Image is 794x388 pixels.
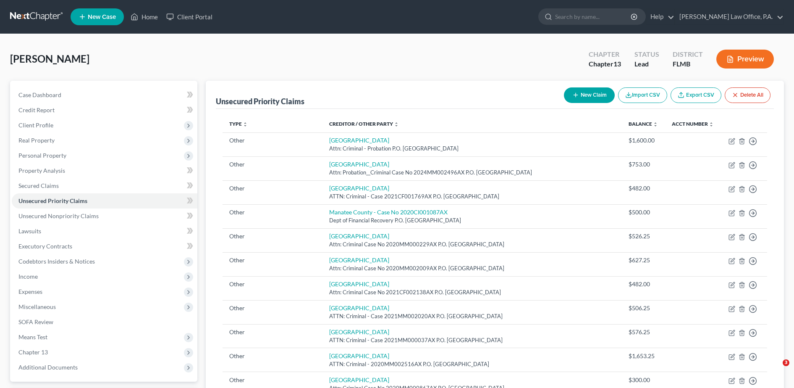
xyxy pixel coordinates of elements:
a: Client Portal [162,9,217,24]
div: Chapter [589,59,621,69]
a: Executory Contracts [12,239,197,254]
div: Chapter [589,50,621,59]
a: [GEOGRAPHIC_DATA] [329,304,389,311]
div: Attn: Criminal - Probation P.O. [GEOGRAPHIC_DATA] [329,145,615,153]
div: $300.00 [629,376,658,384]
span: Codebtors Insiders & Notices [18,258,95,265]
div: Other [229,208,316,216]
div: Attn: Criminal Case No 2020MM002009AX P.O. [GEOGRAPHIC_DATA] [329,264,615,272]
button: Delete All [725,87,770,103]
div: $1,600.00 [629,136,658,145]
div: District [673,50,703,59]
div: $576.25 [629,328,658,336]
a: [GEOGRAPHIC_DATA] [329,352,389,359]
div: $1,653.25 [629,352,658,360]
span: Credit Report [18,106,55,113]
span: [PERSON_NAME] [10,53,89,65]
div: $753.00 [629,160,658,169]
i: unfold_more [653,122,658,127]
span: Executory Contracts [18,243,72,250]
span: Unsecured Priority Claims [18,197,87,204]
a: [GEOGRAPHIC_DATA] [329,280,389,288]
a: Property Analysis [12,163,197,178]
div: Other [229,280,316,288]
a: Manatee County - Case No 2020CI001087AX [329,209,448,216]
div: Unsecured Priority Claims [216,96,304,106]
a: Credit Report [12,103,197,118]
div: $500.00 [629,208,658,216]
div: Lead [634,59,659,69]
div: Other [229,256,316,264]
span: 3 [783,359,789,366]
input: Search by name... [555,9,632,24]
button: Preview [716,50,774,69]
div: ATTN: Criminal - Case 2021CF001769AX P.O. [GEOGRAPHIC_DATA] [329,193,615,201]
span: Unsecured Nonpriority Claims [18,212,99,219]
i: unfold_more [394,122,399,127]
a: Secured Claims [12,178,197,193]
div: $526.25 [629,232,658,240]
div: Other [229,304,316,312]
span: Personal Property [18,152,66,159]
div: Other [229,328,316,336]
span: Chapter 13 [18,348,48,356]
span: Additional Documents [18,364,78,371]
div: $506.25 [629,304,658,312]
div: Dept of Financial Recovery P.O. [GEOGRAPHIC_DATA] [329,216,615,224]
span: Miscellaneous [18,303,56,310]
span: Expenses [18,288,42,295]
iframe: Intercom live chat [765,359,786,380]
a: Export CSV [671,87,721,103]
span: New Case [88,14,116,20]
div: Other [229,184,316,193]
div: Other [229,232,316,240]
div: Attn: Probation__Criminal Case No 2024MM002496AX P.O. [GEOGRAPHIC_DATA] [329,169,615,177]
div: Status [634,50,659,59]
a: SOFA Review [12,314,197,330]
div: $482.00 [629,280,658,288]
button: New Claim [564,87,615,103]
a: Case Dashboard [12,87,197,103]
div: Attn: Criminal Case No 2021CF002138AX P.O. [GEOGRAPHIC_DATA] [329,288,615,296]
span: Case Dashboard [18,91,61,98]
button: Import CSV [618,87,667,103]
a: [GEOGRAPHIC_DATA] [329,185,389,192]
a: Balance unfold_more [629,121,658,127]
a: [GEOGRAPHIC_DATA] [329,328,389,335]
a: [GEOGRAPHIC_DATA] [329,256,389,264]
span: Means Test [18,333,47,340]
span: Income [18,273,38,280]
span: 13 [613,60,621,68]
a: Type unfold_more [229,121,248,127]
i: unfold_more [709,122,714,127]
a: Home [126,9,162,24]
span: Lawsuits [18,227,41,235]
div: ATTN: Criminal - Case 2021MM000037AX P.O. [GEOGRAPHIC_DATA] [329,336,615,344]
div: Other [229,376,316,384]
a: Acct Number unfold_more [672,121,714,127]
span: Real Property [18,137,55,144]
div: $482.00 [629,184,658,193]
a: [GEOGRAPHIC_DATA] [329,376,389,383]
div: Other [229,136,316,145]
a: Lawsuits [12,224,197,239]
div: FLMB [673,59,703,69]
div: Other [229,352,316,360]
span: SOFA Review [18,318,53,325]
a: Creditor / Other Party unfold_more [329,121,399,127]
a: [GEOGRAPHIC_DATA] [329,137,389,144]
span: Secured Claims [18,182,59,189]
div: Attn: Criminal Case No 2020MM000229AX P.O. [GEOGRAPHIC_DATA] [329,240,615,248]
i: unfold_more [243,122,248,127]
span: Client Profile [18,121,53,129]
a: Unsecured Priority Claims [12,193,197,209]
span: Property Analysis [18,167,65,174]
div: ATTN: Criminal - Case 2021MM002020AX P.O. [GEOGRAPHIC_DATA] [329,312,615,320]
a: Unsecured Nonpriority Claims [12,209,197,224]
div: ATTN: Criminal - 2020MM002516AX P.O. [GEOGRAPHIC_DATA] [329,360,615,368]
div: Other [229,160,316,169]
a: [PERSON_NAME] Law Office, P.A. [675,9,784,24]
a: [GEOGRAPHIC_DATA] [329,161,389,168]
a: [GEOGRAPHIC_DATA] [329,232,389,240]
a: Help [646,9,674,24]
